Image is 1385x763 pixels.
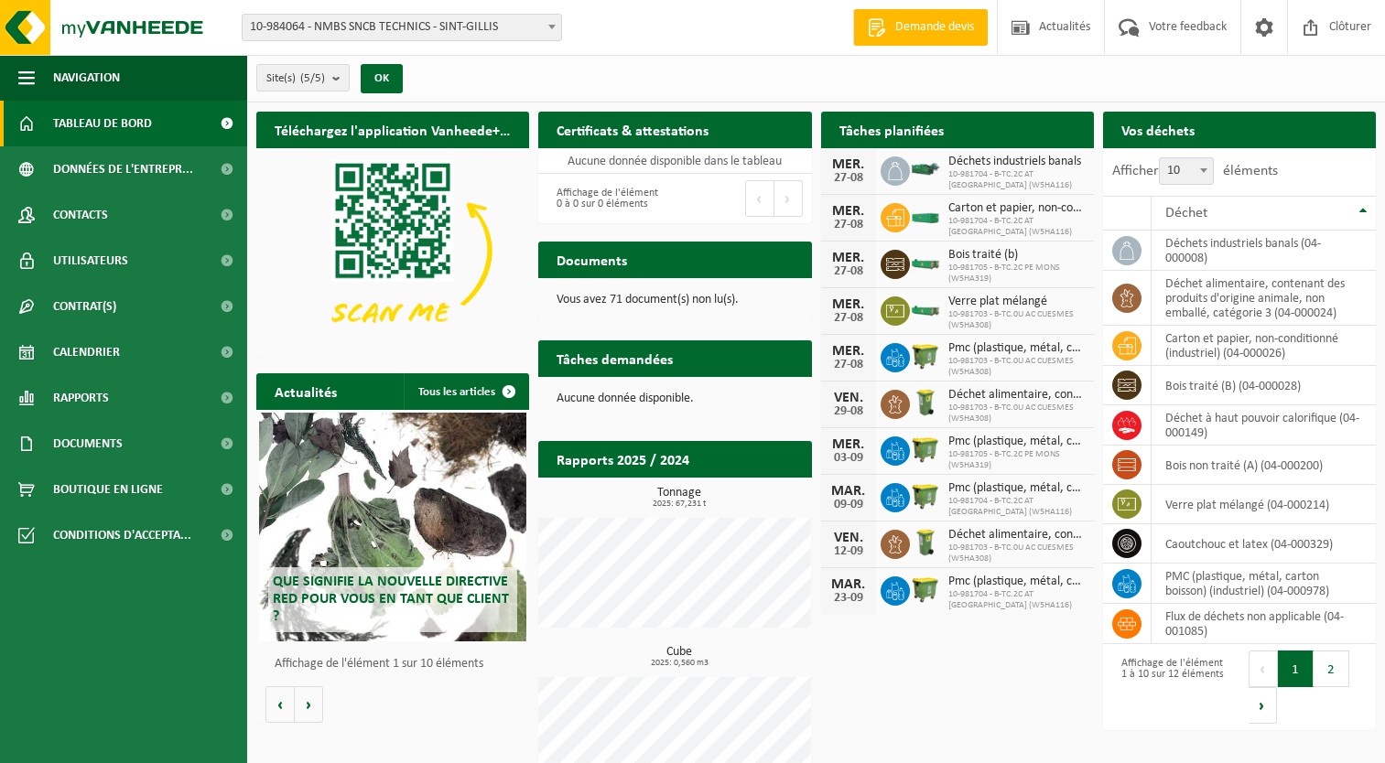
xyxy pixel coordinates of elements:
a: Demande devis [853,9,988,46]
td: déchet à haut pouvoir calorifique (04-000149) [1152,405,1376,446]
div: MER. [830,297,867,312]
span: Verre plat mélangé [948,295,1085,309]
span: 10-981704 - B-TC.2C AT [GEOGRAPHIC_DATA] (W5HA116) [948,496,1085,518]
td: carton et papier, non-conditionné (industriel) (04-000026) [1152,326,1376,366]
img: WB-0140-HPE-GN-50 [910,387,941,418]
div: 27-08 [830,265,867,278]
div: MER. [830,251,867,265]
a: Que signifie la nouvelle directive RED pour vous en tant que client ? [259,413,526,641]
td: Aucune donnée disponible dans le tableau [538,148,811,174]
h2: Tâches demandées [538,340,691,376]
span: Pmc (plastique, métal, carton boisson) (industriel) [948,575,1085,589]
h2: Tâches planifiées [821,112,962,147]
h2: Actualités [256,373,355,409]
button: Volgende [295,686,323,723]
span: Bois traité (b) [948,248,1085,263]
span: Documents [53,421,123,467]
span: Demande devis [891,18,979,37]
img: WB-1100-HPE-GN-50 [910,434,941,465]
div: 27-08 [830,312,867,325]
a: Tous les articles [404,373,527,410]
h2: Vos déchets [1103,112,1213,147]
img: WB-1100-HPE-GN-50 [910,574,941,605]
button: Next [774,180,803,217]
div: VEN. [830,391,867,405]
count: (5/5) [300,72,325,84]
span: Site(s) [266,65,325,92]
button: 2 [1314,650,1349,687]
span: 2025: 67,231 t [547,500,811,509]
h2: Rapports 2025 / 2024 [538,441,708,477]
span: Déchet alimentaire, contenant des produits d'origine animale, non emballé, catég... [948,388,1085,403]
div: 12-09 [830,545,867,558]
span: 10-981705 - B-TC.2C PE MONS (W5HA319) [948,449,1085,471]
span: Pmc (plastique, métal, carton boisson) (industriel) [948,481,1085,496]
div: MER. [830,344,867,359]
span: 10 [1159,157,1214,185]
p: Affichage de l'élément 1 sur 10 éléments [275,658,520,671]
span: Pmc (plastique, métal, carton boisson) (industriel) [948,435,1085,449]
div: 03-09 [830,452,867,465]
td: flux de déchets non applicable (04-001085) [1152,604,1376,644]
label: Afficher éléments [1112,164,1278,178]
span: 10-981704 - B-TC.2C AT [GEOGRAPHIC_DATA] (W5HA116) [948,589,1085,611]
span: 10-981704 - B-TC.2C AT [GEOGRAPHIC_DATA] (W5HA116) [948,216,1085,238]
img: WB-0140-HPE-GN-50 [910,527,941,558]
img: WB-1100-HPE-GN-50 [910,340,941,371]
span: Boutique en ligne [53,467,163,512]
td: caoutchouc et latex (04-000329) [1152,524,1376,564]
div: 27-08 [830,172,867,185]
div: 09-09 [830,499,867,511]
img: HK-XC-10-GN-00 [910,301,941,317]
button: Vorige [265,686,295,723]
span: Contrat(s) [53,284,116,329]
p: Aucune donnée disponible. [557,392,793,405]
span: 10-984064 - NMBS SNCB TECHNICS - SINT-GILLIS [243,15,561,40]
button: Previous [1249,650,1278,687]
div: MAR. [830,577,867,592]
img: HK-XZ-20-GN-01 [910,161,941,177]
span: 10-981704 - B-TC.2C AT [GEOGRAPHIC_DATA] (W5HA116) [948,169,1085,191]
h2: Certificats & attestations [538,112,727,147]
p: Vous avez 71 document(s) non lu(s). [557,294,793,306]
h2: Documents [538,242,645,277]
a: Consulter les rapports [653,477,810,513]
span: 10-981703 - B-TC.0U AC CUESMES (W5HA308) [948,543,1085,564]
button: Next [1249,687,1277,724]
span: Carton et papier, non-conditionné (industriel) [948,201,1085,216]
span: Pmc (plastique, métal, carton boisson) (industriel) [948,341,1085,356]
span: Déchets industriels banals [948,155,1085,169]
span: 10-981703 - B-TC.0U AC CUESMES (W5HA308) [948,356,1085,378]
img: HK-XC-10-GN-00 [910,254,941,271]
span: Calendrier [53,329,120,375]
img: HK-XC-20-GN-00 [910,208,941,224]
h3: Cube [547,646,811,668]
td: verre plat mélangé (04-000214) [1152,485,1376,524]
span: Navigation [53,55,120,101]
h2: Téléchargez l'application Vanheede+ maintenant! [256,112,529,147]
span: 10-984064 - NMBS SNCB TECHNICS - SINT-GILLIS [242,14,562,41]
div: Affichage de l'élément 0 à 0 sur 0 éléments [547,178,665,219]
span: 10-981705 - B-TC.2C PE MONS (W5HA319) [948,263,1085,285]
div: 29-08 [830,405,867,418]
button: OK [361,64,403,93]
td: déchet alimentaire, contenant des produits d'origine animale, non emballé, catégorie 3 (04-000024) [1152,271,1376,326]
img: Download de VHEPlus App [256,148,529,353]
img: WB-1100-HPE-GN-50 [910,480,941,511]
div: MER. [830,437,867,452]
div: 27-08 [830,359,867,371]
button: Previous [745,180,774,217]
td: bois non traité (A) (04-000200) [1152,446,1376,485]
span: 10 [1160,158,1213,184]
div: 27-08 [830,219,867,231]
button: Site(s)(5/5) [256,64,350,91]
h3: Tonnage [547,487,811,509]
span: Contacts [53,192,108,238]
td: bois traité (B) (04-000028) [1152,366,1376,405]
button: 1 [1278,650,1314,687]
span: Déchet alimentaire, contenant des produits d'origine animale, non emballé, catég... [948,528,1085,543]
span: Déchet [1165,206,1207,220]
div: MER. [830,157,867,172]
span: Données de l'entrepr... [53,146,193,192]
span: 2025: 0,560 m3 [547,659,811,668]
